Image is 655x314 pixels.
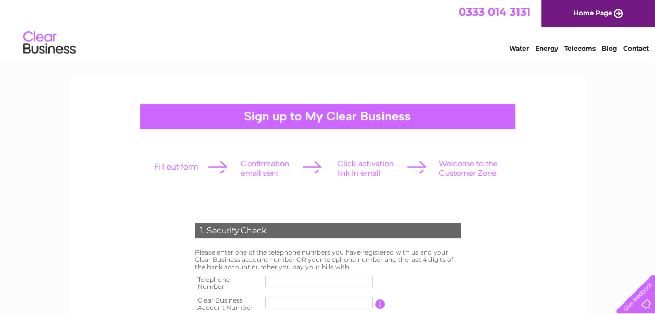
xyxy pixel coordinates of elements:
[192,273,263,294] th: Telephone Number
[564,44,596,52] a: Telecoms
[623,44,649,52] a: Contact
[82,6,574,51] div: Clear Business is a trading name of Verastar Limited (registered in [GEOGRAPHIC_DATA] No. 3667643...
[375,299,385,309] input: Information
[602,44,617,52] a: Blog
[509,44,529,52] a: Water
[195,223,461,238] div: 1. Security Check
[192,246,463,273] td: Please enter one of the telephone numbers you have registered with us and your Clear Business acc...
[23,27,76,59] img: logo.png
[535,44,558,52] a: Energy
[459,5,530,18] a: 0333 014 3131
